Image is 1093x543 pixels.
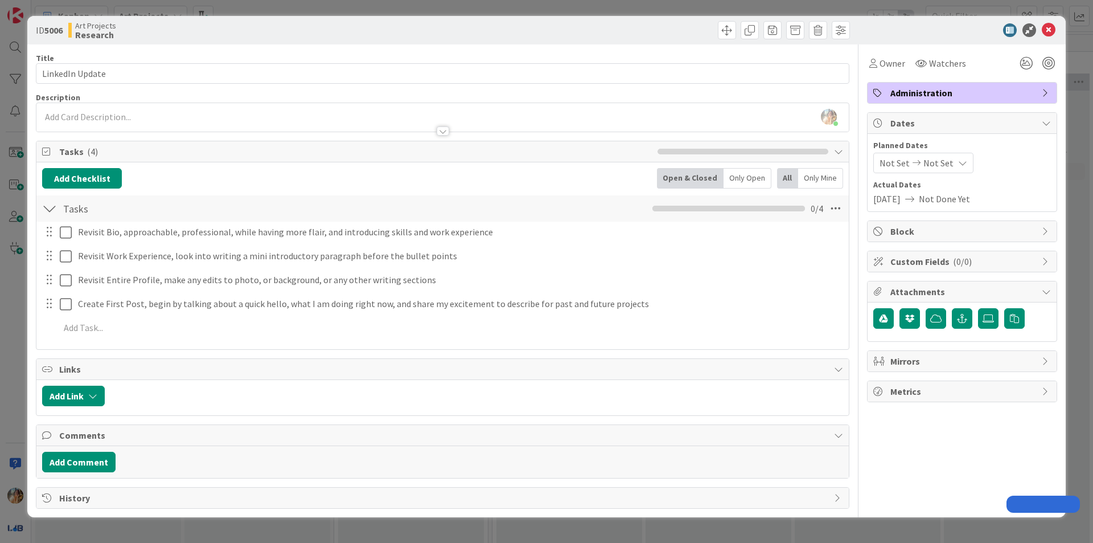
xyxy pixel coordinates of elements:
span: Actual Dates [873,179,1051,191]
span: Not Set [880,156,910,170]
span: Not Done Yet [919,192,970,206]
p: Revisit Work Experience, look into writing a mini introductory paragraph before the bullet points [78,250,841,263]
span: Watchers [929,56,966,70]
div: Only Open [724,168,771,189]
b: Research [75,30,116,39]
span: [DATE] [873,192,901,206]
span: Owner [880,56,905,70]
input: Add Checklist... [59,198,315,219]
button: Add Link [42,386,105,406]
span: Art Projects [75,21,116,30]
div: Open & Closed [657,168,724,189]
span: Dates [890,116,1036,130]
span: Metrics [890,385,1036,398]
img: DgSP5OpwsSRUZKwS8gMSzgstfBmcQ77l.jpg [821,109,837,125]
span: Links [59,362,828,376]
button: Add Comment [42,452,116,472]
label: Title [36,53,54,63]
p: Revisit Bio, approachable, professional, while having more flair, and introducing skills and work... [78,226,841,239]
span: Description [36,92,80,103]
span: Attachments [890,285,1036,299]
span: Administration [890,86,1036,100]
span: ( 0/0 ) [953,256,972,267]
span: Mirrors [890,354,1036,368]
span: History [59,491,828,505]
span: Block [890,224,1036,238]
div: Only Mine [798,168,843,189]
span: Custom Fields [890,255,1036,268]
span: ID [36,23,63,37]
p: Create First Post, begin by talking about a quick hello, what I am doing right now, and share my ... [78,297,841,311]
div: All [777,168,798,189]
p: Revisit Entire Profile, make any edits to photo, or background, or any other writing sections [78,273,841,287]
span: Planned Dates [873,140,1051,152]
input: type card name here... [36,63,849,84]
b: 5006 [44,25,63,36]
span: ( 4 ) [87,146,98,157]
span: Tasks [59,145,652,158]
span: Comments [59,428,828,442]
span: Not Set [923,156,954,170]
span: 0 / 4 [811,202,823,215]
button: Add Checklist [42,168,122,189]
